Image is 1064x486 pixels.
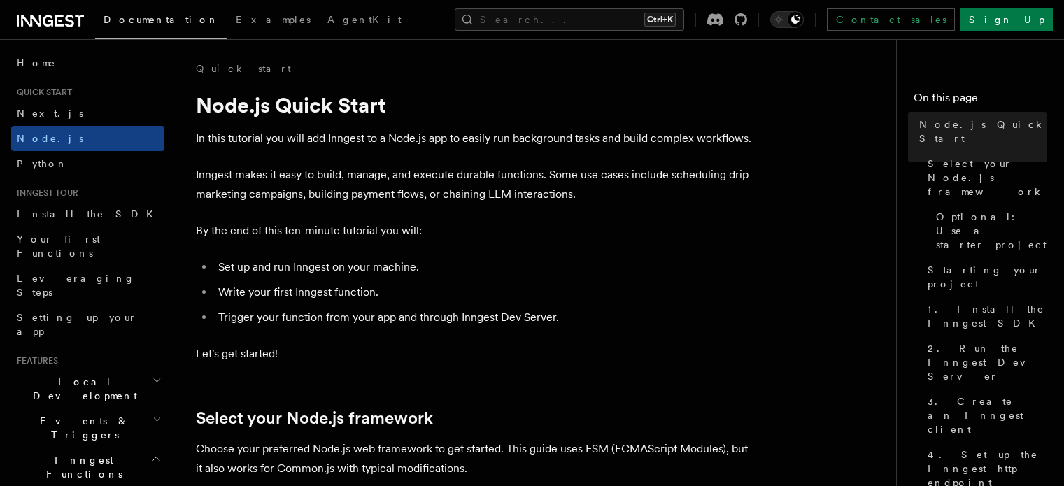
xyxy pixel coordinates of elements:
[928,302,1047,330] span: 1. Install the Inngest SDK
[214,257,756,277] li: Set up and run Inngest on your machine.
[196,408,433,428] a: Select your Node.js framework
[11,101,164,126] a: Next.js
[770,11,804,28] button: Toggle dark mode
[95,4,227,39] a: Documentation
[11,227,164,266] a: Your first Functions
[196,439,756,478] p: Choose your preferred Node.js web framework to get started. This guide uses ESM (ECMAScript Modul...
[960,8,1053,31] a: Sign Up
[922,257,1047,296] a: Starting your project
[914,90,1047,112] h4: On this page
[17,133,83,144] span: Node.js
[644,13,676,27] kbd: Ctrl+K
[11,369,164,408] button: Local Development
[17,108,83,119] span: Next.js
[928,341,1047,383] span: 2. Run the Inngest Dev Server
[936,210,1047,252] span: Optional: Use a starter project
[196,62,291,76] a: Quick start
[327,14,402,25] span: AgentKit
[17,208,162,220] span: Install the SDK
[11,453,151,481] span: Inngest Functions
[11,414,152,442] span: Events & Triggers
[11,408,164,448] button: Events & Triggers
[928,157,1047,199] span: Select your Node.js framework
[922,336,1047,389] a: 2. Run the Inngest Dev Server
[455,8,684,31] button: Search...Ctrl+K
[928,394,1047,436] span: 3. Create an Inngest client
[227,4,319,38] a: Examples
[922,296,1047,336] a: 1. Install the Inngest SDK
[11,151,164,176] a: Python
[17,234,100,259] span: Your first Functions
[196,165,756,204] p: Inngest makes it easy to build, manage, and execute durable functions. Some use cases include sch...
[196,92,756,117] h1: Node.js Quick Start
[196,221,756,241] p: By the end of this ten-minute tutorial you will:
[922,389,1047,442] a: 3. Create an Inngest client
[17,273,135,298] span: Leveraging Steps
[196,344,756,364] p: Let's get started!
[922,151,1047,204] a: Select your Node.js framework
[11,305,164,344] a: Setting up your app
[17,158,68,169] span: Python
[17,312,137,337] span: Setting up your app
[104,14,219,25] span: Documentation
[11,87,72,98] span: Quick start
[11,266,164,305] a: Leveraging Steps
[930,204,1047,257] a: Optional: Use a starter project
[827,8,955,31] a: Contact sales
[914,112,1047,151] a: Node.js Quick Start
[928,263,1047,291] span: Starting your project
[11,355,58,366] span: Features
[11,187,78,199] span: Inngest tour
[214,283,756,302] li: Write your first Inngest function.
[214,308,756,327] li: Trigger your function from your app and through Inngest Dev Server.
[11,201,164,227] a: Install the SDK
[919,117,1047,145] span: Node.js Quick Start
[196,129,756,148] p: In this tutorial you will add Inngest to a Node.js app to easily run background tasks and build c...
[319,4,410,38] a: AgentKit
[236,14,311,25] span: Examples
[17,56,56,70] span: Home
[11,50,164,76] a: Home
[11,126,164,151] a: Node.js
[11,375,152,403] span: Local Development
